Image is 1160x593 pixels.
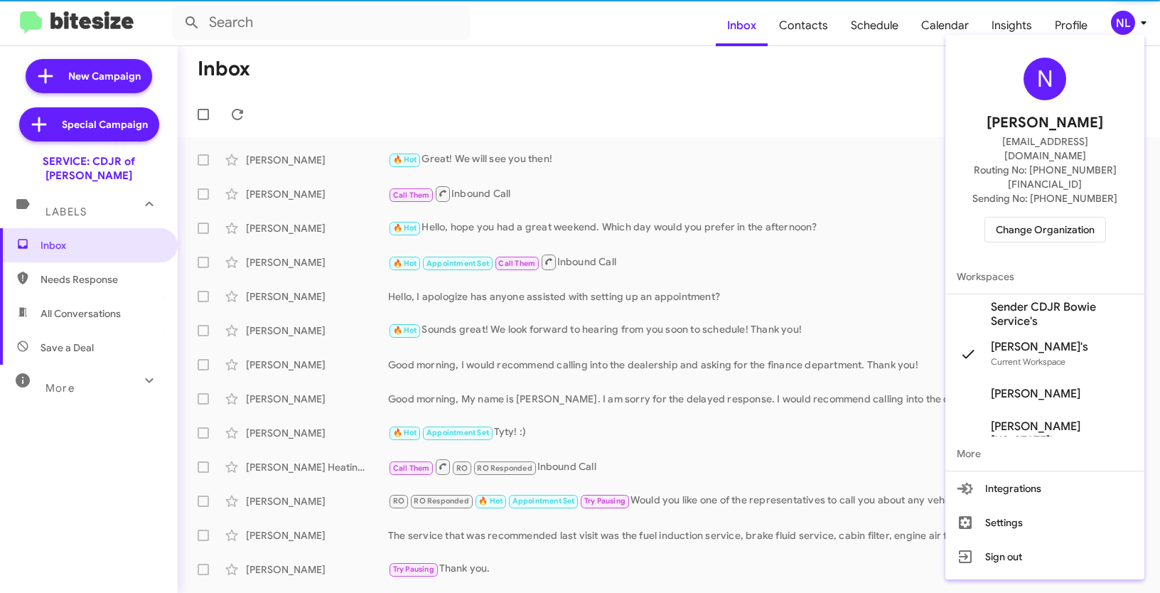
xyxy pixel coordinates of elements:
[972,191,1117,205] span: Sending No: [PHONE_NUMBER]
[945,506,1144,540] button: Settings
[984,217,1106,242] button: Change Organization
[996,218,1095,242] span: Change Organization
[1024,58,1066,100] div: N
[962,163,1127,191] span: Routing No: [PHONE_NUMBER][FINANCIAL_ID]
[945,437,1144,471] span: More
[991,387,1080,401] span: [PERSON_NAME]
[945,471,1144,506] button: Integrations
[991,356,1065,367] span: Current Workspace
[945,540,1144,574] button: Sign out
[991,340,1088,354] span: [PERSON_NAME]'s
[987,112,1103,134] span: [PERSON_NAME]
[991,420,1133,448] span: [PERSON_NAME][US_STATE]'s
[945,260,1144,294] span: Workspaces
[991,300,1133,328] span: Sender CDJR Bowie Service's
[962,134,1127,163] span: [EMAIL_ADDRESS][DOMAIN_NAME]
